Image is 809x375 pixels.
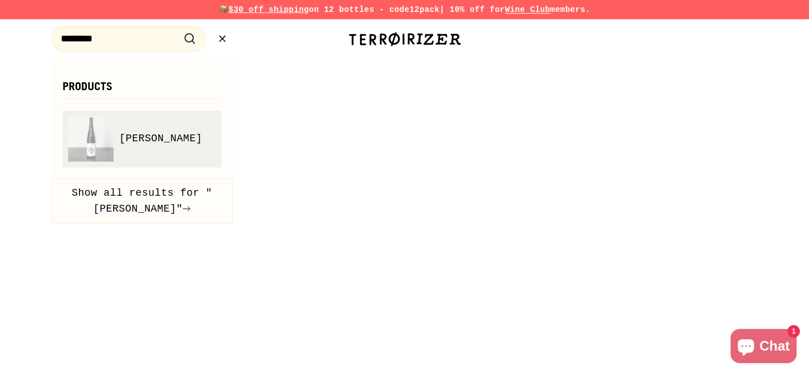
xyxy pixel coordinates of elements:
a: Al Dente [PERSON_NAME] [68,116,216,162]
button: Show all results for "[PERSON_NAME]" [51,179,233,224]
span: $30 off shipping [229,5,309,14]
img: Al Dente [68,116,114,162]
inbox-online-store-chat: Shopify online store chat [727,329,800,366]
strong: 12pack [409,5,439,14]
span: [PERSON_NAME] [119,130,202,147]
p: 📦 on 12 bottles - code | 10% off for members. [23,3,786,16]
h3: Products [62,81,221,99]
a: Wine Club [505,5,550,14]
